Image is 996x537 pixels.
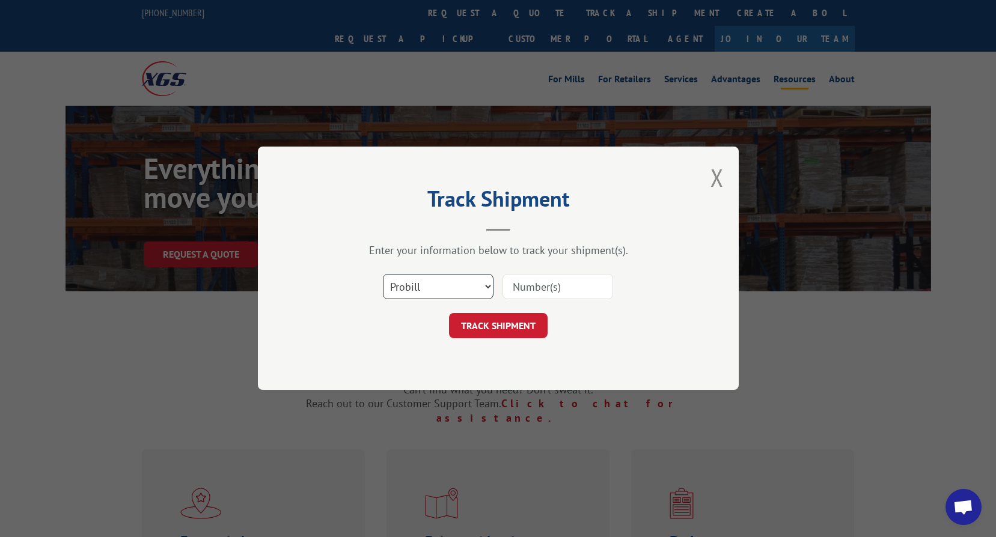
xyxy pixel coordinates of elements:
[503,275,613,300] input: Number(s)
[318,244,679,258] div: Enter your information below to track your shipment(s).
[318,190,679,213] h2: Track Shipment
[449,314,548,339] button: TRACK SHIPMENT
[946,489,982,525] div: Open chat
[710,162,724,193] button: Close modal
